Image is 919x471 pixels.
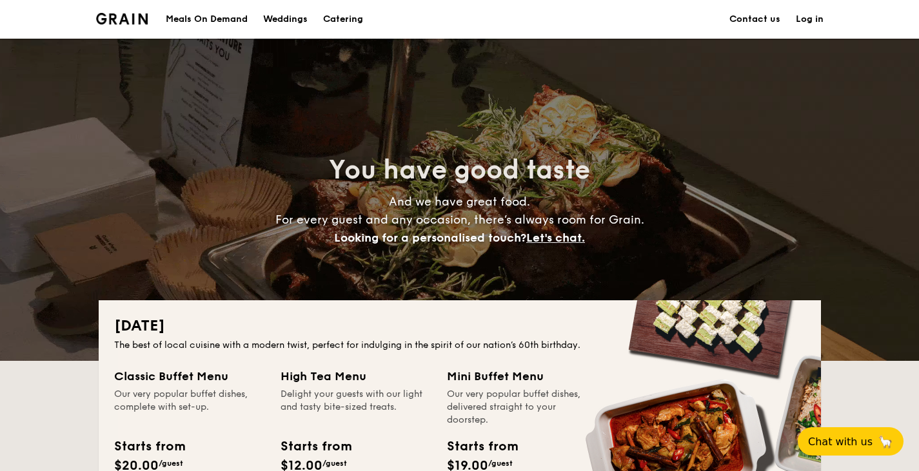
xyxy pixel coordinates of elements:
span: /guest [488,459,513,468]
h2: [DATE] [114,316,805,336]
span: And we have great food. For every guest and any occasion, there’s always room for Grain. [275,195,644,245]
div: Starts from [281,437,351,456]
img: Grain [96,13,148,24]
button: Chat with us🦙 [798,427,904,456]
span: Chat with us [808,436,873,448]
span: 🦙 [878,434,893,449]
div: Starts from [447,437,517,456]
div: Classic Buffet Menu [114,367,265,385]
span: Looking for a personalised touch? [334,231,526,245]
div: Delight your guests with our light and tasty bite-sized treats. [281,388,431,427]
div: Our very popular buffet dishes, delivered straight to your doorstep. [447,388,598,427]
div: Starts from [114,437,184,456]
span: /guest [322,459,347,468]
span: You have good taste [329,155,590,186]
span: Let's chat. [526,231,585,245]
span: /guest [159,459,183,468]
div: Mini Buffet Menu [447,367,598,385]
div: High Tea Menu [281,367,431,385]
div: Our very popular buffet dishes, complete with set-up. [114,388,265,427]
div: The best of local cuisine with a modern twist, perfect for indulging in the spirit of our nation’... [114,339,805,352]
a: Logotype [96,13,148,24]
